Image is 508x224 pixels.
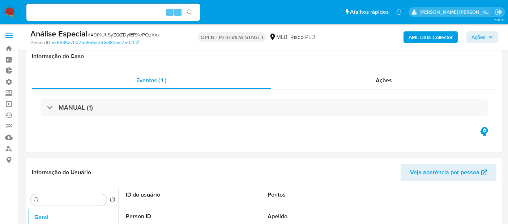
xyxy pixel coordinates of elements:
button: AML Data Collector [404,31,458,43]
dt: ID do usuário [126,191,213,199]
button: search-icon [182,7,197,17]
p: OPEN - IN REVIEW STAGE I [198,32,266,42]
h1: Informação do Caso [32,53,496,60]
b: Análise Especial [30,28,87,39]
span: HIGH [317,33,330,41]
button: Veja aparência por pessoa [401,164,496,181]
a: Sair [495,8,503,16]
span: Ações [376,76,392,84]
span: Eventos ( 1 ) [136,76,166,84]
a: Notificações [396,9,402,15]
b: Person ID [30,39,50,46]
input: Procurar [41,197,104,203]
button: Procurar [34,197,39,203]
button: Ações [466,31,498,43]
dt: Pontos [268,191,355,199]
h3: MANUAL (1) [59,104,93,111]
div: MANUAL (1) [40,99,488,116]
span: Ações [471,31,486,43]
dt: Apelido [268,212,355,220]
dd: 2488908930 [126,198,213,208]
div: MLB [269,33,287,41]
p: luciana.joia@mercadopago.com.br [420,9,493,16]
dd: 0 [268,198,355,208]
span: s [177,9,179,16]
a: ea663637b025b6e6a261e380eaf2502f [52,39,139,46]
span: Alt [167,9,173,16]
span: Veja aparência por pessoa [410,164,479,181]
span: Risco PLD: [290,33,330,41]
span: # A0iXUhSyZQZDylERXePOzXxx [87,31,160,38]
b: AML Data Collector [409,31,453,43]
input: Pesquise usuários ou casos... [26,8,200,17]
h1: Informação do Usuário [32,169,91,176]
button: Retornar ao pedido padrão [110,197,115,205]
span: Atalhos rápidos [350,8,389,16]
dt: Person ID [126,212,213,220]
